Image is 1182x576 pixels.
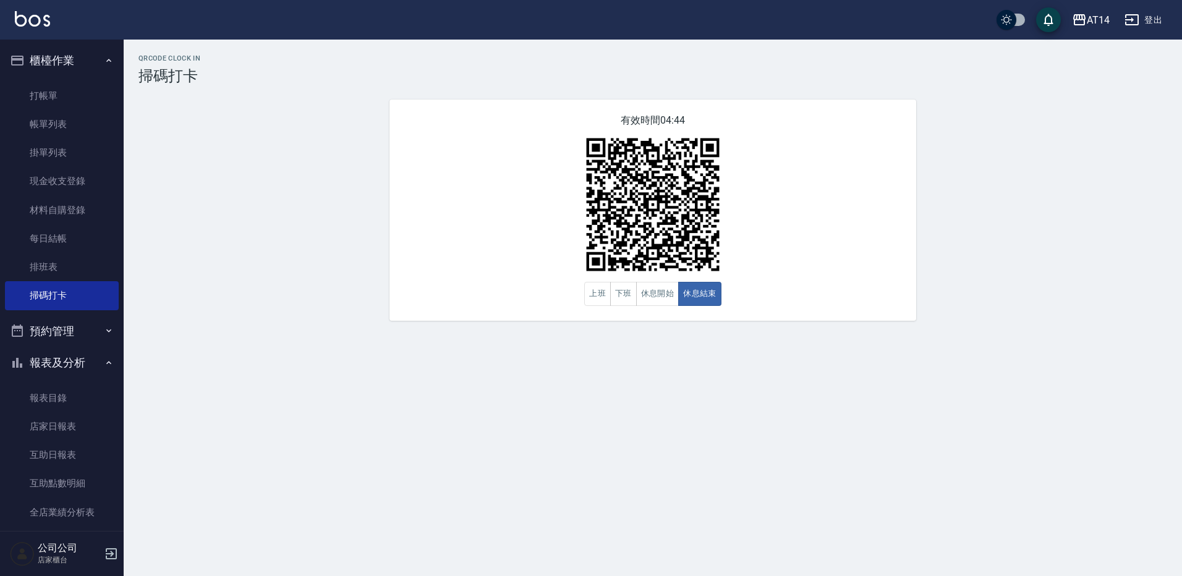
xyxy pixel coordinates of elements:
[5,315,119,347] button: 預約管理
[5,498,119,527] a: 全店業績分析表
[1120,9,1167,32] button: 登出
[636,282,679,306] button: 休息開始
[610,282,637,306] button: 下班
[5,527,119,555] a: 設計師日報表
[5,412,119,441] a: 店家日報表
[138,67,1167,85] h3: 掃碼打卡
[10,541,35,566] img: Person
[38,542,101,554] h5: 公司公司
[138,54,1167,62] h2: QRcode Clock In
[5,281,119,310] a: 掃碼打卡
[38,554,101,565] p: 店家櫃台
[5,469,119,498] a: 互助點數明細
[1036,7,1061,32] button: save
[389,100,916,321] div: 有效時間 04:44
[5,138,119,167] a: 掛單列表
[1087,12,1110,28] div: AT14
[5,196,119,224] a: 材料自購登錄
[5,441,119,469] a: 互助日報表
[5,384,119,412] a: 報表目錄
[5,82,119,110] a: 打帳單
[5,110,119,138] a: 帳單列表
[5,44,119,77] button: 櫃檯作業
[15,11,50,27] img: Logo
[5,224,119,253] a: 每日結帳
[1067,7,1115,33] button: AT14
[584,282,611,306] button: 上班
[678,282,721,306] button: 休息結束
[5,253,119,281] a: 排班表
[5,167,119,195] a: 現金收支登錄
[5,347,119,379] button: 報表及分析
